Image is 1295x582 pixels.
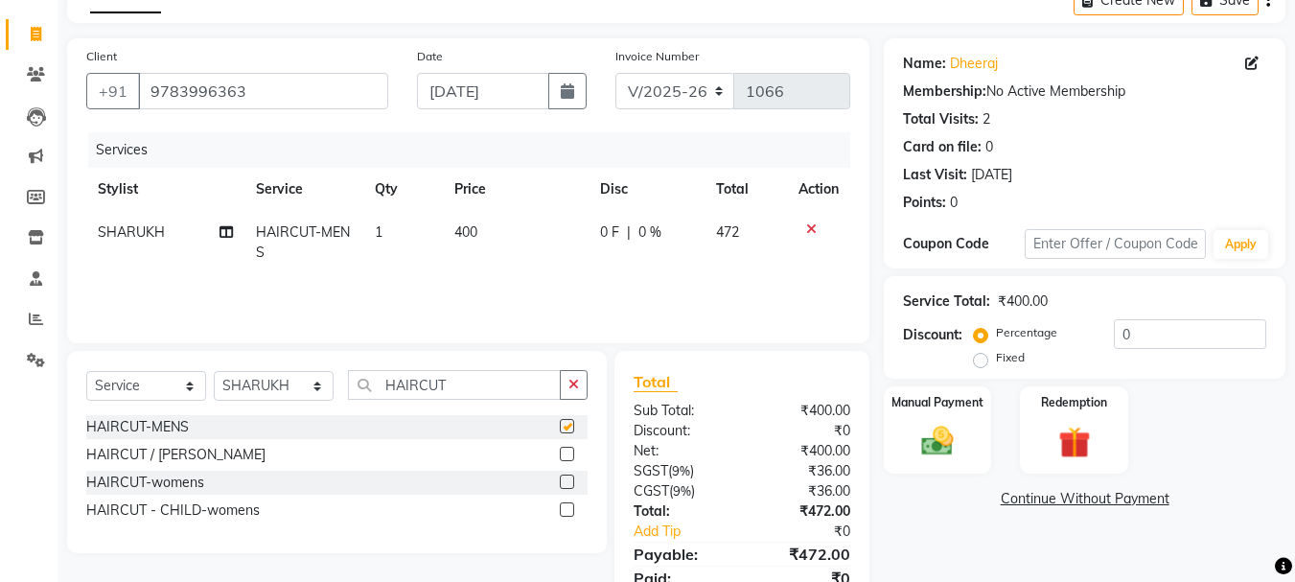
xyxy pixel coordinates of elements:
img: _cash.svg [912,423,963,459]
div: ₹400.00 [998,291,1048,312]
div: ₹36.00 [742,481,865,501]
div: ₹36.00 [742,461,865,481]
button: +91 [86,73,140,109]
span: | [627,222,631,243]
a: Continue Without Payment [888,489,1282,509]
span: 0 % [638,222,661,243]
span: 1 [375,223,382,241]
div: Membership: [903,81,986,102]
div: HAIRCUT - CHILD-womens [86,501,260,521]
a: Dheeraj [950,54,998,74]
div: ₹472.00 [742,543,865,566]
div: 0 [950,193,958,213]
div: ₹400.00 [742,441,865,461]
label: Date [417,48,443,65]
label: Percentage [996,324,1057,341]
input: Search or Scan [348,370,561,400]
span: CGST [634,482,669,500]
th: Qty [363,168,443,211]
div: Total: [619,501,742,522]
img: _gift.svg [1049,423,1100,462]
div: Name: [903,54,946,74]
div: HAIRCUT-womens [86,473,204,493]
div: HAIRCUT-MENS [86,417,189,437]
div: ₹0 [742,421,865,441]
span: 400 [454,223,477,241]
th: Stylist [86,168,244,211]
div: Discount: [903,325,962,345]
th: Service [244,168,363,211]
span: 472 [716,223,739,241]
div: Points: [903,193,946,213]
div: HAIRCUT / [PERSON_NAME] [86,445,266,465]
label: Fixed [996,349,1025,366]
div: Service Total: [903,291,990,312]
div: Services [88,132,865,168]
div: Net: [619,441,742,461]
label: Redemption [1041,394,1107,411]
div: 2 [983,109,990,129]
span: 0 F [600,222,619,243]
th: Action [787,168,850,211]
div: 0 [985,137,993,157]
div: No Active Membership [903,81,1266,102]
input: Search by Name/Mobile/Email/Code [138,73,388,109]
span: 9% [673,483,691,499]
div: [DATE] [971,165,1012,185]
span: HAIRCUT-MENS [256,223,350,261]
div: Total Visits: [903,109,979,129]
div: ₹472.00 [742,501,865,522]
label: Client [86,48,117,65]
a: Add Tip [619,522,762,542]
div: Coupon Code [903,234,1024,254]
label: Manual Payment [891,394,983,411]
span: SGST [634,462,668,479]
div: Payable: [619,543,742,566]
div: ₹0 [763,522,866,542]
button: Apply [1214,230,1268,259]
div: ( ) [619,461,742,481]
div: Discount: [619,421,742,441]
div: ( ) [619,481,742,501]
div: Last Visit: [903,165,967,185]
div: Card on file: [903,137,982,157]
th: Total [705,168,787,211]
input: Enter Offer / Coupon Code [1025,229,1206,259]
div: ₹400.00 [742,401,865,421]
th: Disc [589,168,705,211]
span: Total [634,372,678,392]
th: Price [443,168,589,211]
label: Invoice Number [615,48,699,65]
div: Sub Total: [619,401,742,421]
span: SHARUKH [98,223,165,241]
span: 9% [672,463,690,478]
